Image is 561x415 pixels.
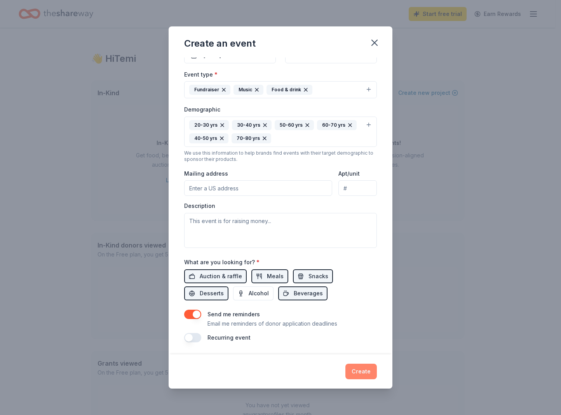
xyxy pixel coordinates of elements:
label: Recurring event [207,334,251,341]
div: 50-60 yrs [275,120,314,130]
div: Music [233,85,263,95]
span: Beverages [294,289,323,298]
div: Create an event [184,37,256,50]
span: Meals [267,272,284,281]
button: Create [345,364,377,379]
div: 60-70 yrs [317,120,357,130]
button: Beverages [278,286,328,300]
button: 20-30 yrs30-40 yrs50-60 yrs60-70 yrs40-50 yrs70-80 yrs [184,117,377,147]
label: Apt/unit [338,170,360,178]
label: Event type [184,71,218,78]
div: 30-40 yrs [232,120,272,130]
div: We use this information to help brands find events with their target demographic to sponsor their... [184,150,377,162]
button: Alcohol [233,286,274,300]
label: Send me reminders [207,311,260,317]
button: Snacks [293,269,333,283]
div: 20-30 yrs [189,120,229,130]
label: Mailing address [184,170,228,178]
span: Auction & raffle [200,272,242,281]
div: 40-50 yrs [189,133,228,143]
label: Demographic [184,106,220,113]
button: Meals [251,269,288,283]
button: Desserts [184,286,228,300]
button: FundraiserMusicFood & drink [184,81,377,98]
div: Food & drink [267,85,312,95]
span: Snacks [308,272,328,281]
label: Description [184,202,215,210]
div: 70-80 yrs [232,133,271,143]
label: What are you looking for? [184,258,260,266]
span: Alcohol [249,289,269,298]
p: Email me reminders of donor application deadlines [207,319,337,328]
button: Auction & raffle [184,269,247,283]
span: Desserts [200,289,224,298]
input: # [338,180,377,196]
input: Enter a US address [184,180,332,196]
div: Fundraiser [189,85,230,95]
